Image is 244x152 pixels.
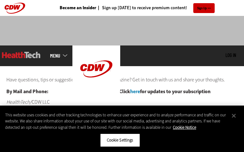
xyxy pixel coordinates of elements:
a: Log in [226,52,236,58]
a: Sign up [DATE] to receive premium content! [96,6,187,10]
a: mobile-menu [50,53,72,58]
p: CDW LLC [STREET_ADDRESS] [GEOGRAPHIC_DATA] [PHONE_NUMBER] [6,98,112,130]
a: Sign Up [193,3,215,13]
em: HealthTech/ [6,99,32,105]
button: Cookie Settings [100,134,140,147]
img: Home [2,52,41,58]
img: Home [72,45,120,93]
a: More information about your privacy [173,125,196,130]
a: CDW [72,87,120,94]
a: Become an Insider [60,6,96,10]
button: Close [227,109,241,123]
div: User menu [226,52,236,59]
div: This website uses cookies and other tracking technologies to enhance user experience and to analy... [5,112,227,131]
